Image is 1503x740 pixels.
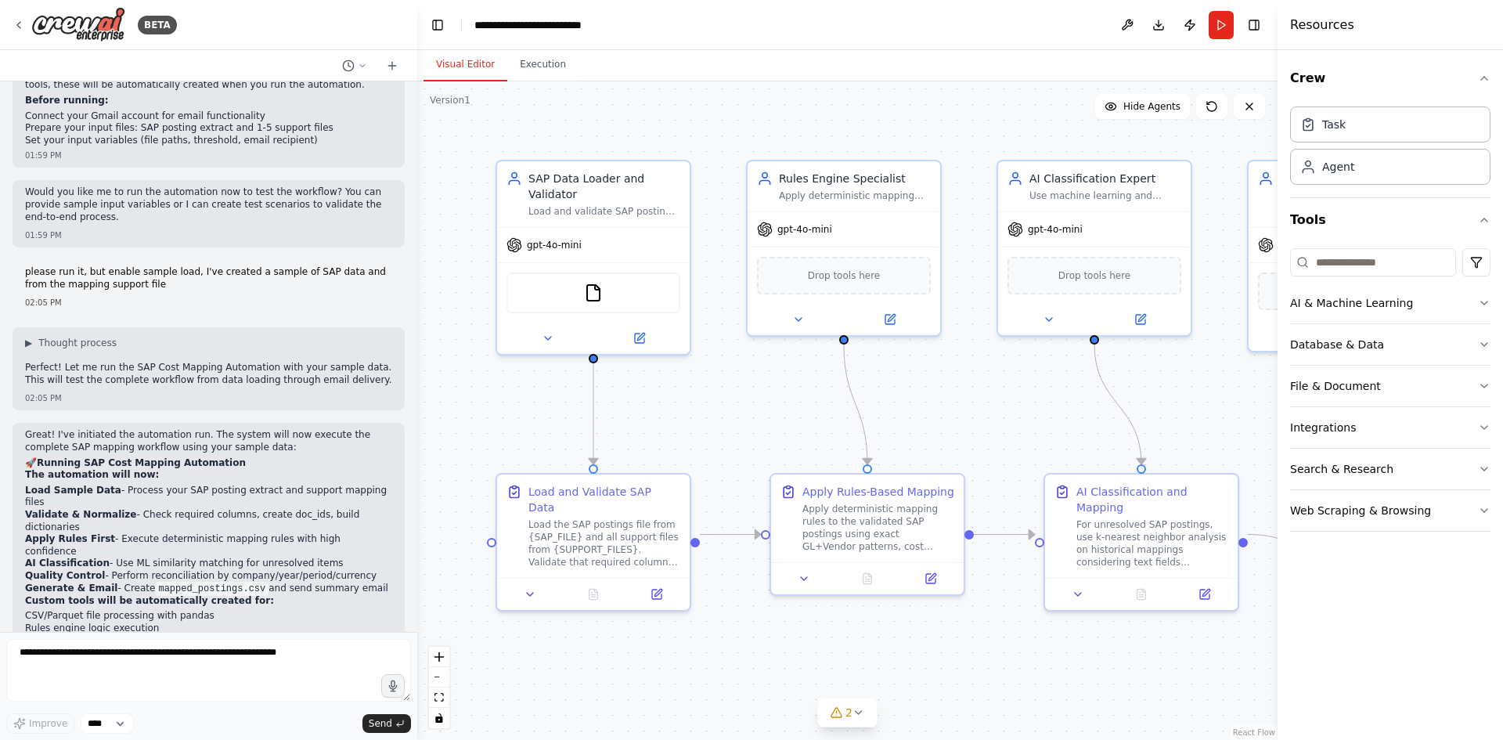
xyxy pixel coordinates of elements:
div: Database & Data [1290,337,1384,352]
button: Search & Research [1290,449,1490,489]
button: 2 [817,698,878,727]
button: Hide right sidebar [1243,14,1265,36]
div: AI Classification and MappingFor unresolved SAP postings, use k-nearest neighbor analysis on hist... [1043,473,1239,612]
div: Apply deterministic mapping rules to the validated SAP postings using exact GL+Vendor patterns, c... [802,503,954,553]
button: Click to speak your automation idea [381,674,405,698]
div: Load and Validate SAP Data [528,484,680,515]
button: File & Document [1290,366,1490,406]
img: Logo [31,7,125,42]
button: Open in side panel [629,585,683,604]
li: - Check required columns, create doc_ids, build dictionaries [25,509,392,533]
div: SAP Data Loader and Validator [528,171,680,202]
code: mapped_postings.csv [155,582,269,596]
span: Send [369,717,392,730]
li: Rules engine logic execution [25,623,392,635]
span: gpt-4o-mini [777,223,832,236]
button: Web Scraping & Browsing [1290,490,1490,531]
div: AI Classification Expert [1029,171,1181,186]
p: Would you like me to run the automation now to test the workflow? You can provide sample input va... [25,186,392,223]
button: Visual Editor [424,49,507,81]
g: Edge from b95c0a92-867c-492e-8abe-e1bd7497be27 to 1e25331c-0a6e-47d0-be28-7b5dc3ae334f [586,363,601,464]
div: Tools [1290,242,1490,544]
li: CSV/Parquet file processing with pandas [25,610,392,623]
span: ▶ [25,337,32,349]
button: No output available [834,569,901,588]
button: Hide left sidebar [427,14,449,36]
g: Edge from 1e25331c-0a6e-47d0-be28-7b5dc3ae334f to b88cd1d6-aac7-4938-9e94-959cdb880baf [700,527,761,543]
strong: Validate & Normalize [25,509,137,520]
button: Crew [1290,56,1490,100]
li: Prepare your input files: SAP posting extract and 1-5 support files [25,122,392,135]
button: Database & Data [1290,324,1490,365]
div: Load and validate SAP postings file ({SAP_FILE}) and support files ({SUPPORT_FILES}), ensuring da... [528,205,680,218]
li: - Process your SAP posting extract and support mapping files [25,485,392,509]
div: Search & Research [1290,461,1393,477]
button: zoom in [429,647,449,667]
p: Perfect! Let me run the SAP Cost Mapping Automation with your sample data. This will test the com... [25,362,392,386]
li: - Execute deterministic mapping rules with high confidence [25,533,392,558]
span: Drop tools here [808,268,881,283]
div: File & Document [1290,378,1381,394]
button: zoom out [429,667,449,688]
button: Integrations [1290,407,1490,448]
span: gpt-4o-mini [1028,223,1083,236]
li: - Use ML similarity matching for unresolved items [25,558,392,570]
strong: Running SAP Cost Mapping Automation [37,457,246,468]
div: 01:59 PM [25,150,392,161]
span: 2 [845,705,852,720]
button: Switch to previous chat [336,56,373,75]
button: fit view [429,688,449,708]
h4: Resources [1290,16,1354,34]
span: gpt-4o-mini [527,239,582,251]
button: Send [362,714,411,733]
p: Great! I've initiated the automation run. The system will now execute the complete SAP mapping wo... [25,429,392,453]
strong: Quality Control [25,570,105,581]
strong: AI Classification [25,558,110,569]
div: AI Classification ExpertUse machine learning and similarity matching to classify unresolved SAP p... [997,160,1192,337]
div: Crew [1290,100,1490,197]
span: Hide Agents [1123,100,1180,113]
li: Set your input variables (file paths, threshold, email recipient) [25,135,392,147]
button: ▶Thought process [25,337,117,349]
strong: Custom tools will be automatically created for: [25,595,274,606]
button: Open in side panel [1177,585,1231,604]
button: No output available [1108,585,1175,604]
span: Improve [29,717,67,730]
button: Improve [6,713,74,734]
div: Use machine learning and similarity matching to classify unresolved SAP postings by finding k-nea... [1029,190,1181,202]
button: Open in side panel [903,569,957,588]
li: - Create and send summary email [25,583,392,595]
button: Start a new chat [380,56,405,75]
button: No output available [560,585,627,604]
strong: The automation will now: [25,469,159,480]
div: Agent [1322,159,1354,175]
div: AI Classification and Mapping [1076,484,1228,515]
div: Version 1 [430,94,470,106]
div: Task [1322,117,1346,132]
g: Edge from 31029c6a-72e4-4570-b1ca-3283db6528d5 to 0350fbc5-bec5-49a5-96b3-cfd773735501 [1248,527,1309,550]
li: - Perform reconciliation by company/year/period/currency [25,570,392,583]
div: Apply Rules-Based Mapping [802,484,954,500]
g: Edge from b88cd1d6-aac7-4938-9e94-959cdb880baf to 31029c6a-72e4-4570-b1ca-3283db6528d5 [974,527,1035,543]
div: For unresolved SAP postings, use k-nearest neighbor analysis on historical mappings considering t... [1076,518,1228,569]
h2: 🚀 [25,457,392,470]
img: FileReadTool [584,283,603,302]
div: 02:05 PM [25,297,392,309]
div: Rules Engine Specialist [779,171,931,186]
button: Open in side panel [595,329,683,348]
div: Rules Engine SpecialistApply deterministic mapping rules to SAP postings using exact GL+Vendor pa... [746,160,942,337]
button: Hide Agents [1095,94,1190,119]
div: 01:59 PM [25,229,392,241]
div: Web Scraping & Browsing [1290,503,1431,518]
div: Load the SAP postings file from {SAP_FILE} and all support files from {SUPPORT_FILES}. Validate t... [528,518,680,569]
g: Edge from 4611f1a8-56f5-4d09-942b-f13210635f2a to b88cd1d6-aac7-4938-9e94-959cdb880baf [836,345,875,464]
a: React Flow attribution [1233,728,1275,737]
div: BETA [138,16,177,34]
div: Apply deterministic mapping rules to SAP postings using exact GL+Vendor patterns, cost center ove... [779,190,931,202]
li: Connect your Gmail account for email functionality [25,110,392,123]
div: React Flow controls [429,647,449,728]
strong: Before running: [25,95,109,106]
button: Open in side panel [1096,310,1184,329]
div: Load and Validate SAP DataLoad the SAP postings file from {SAP_FILE} and all support files from {... [496,473,691,612]
strong: Generate & Email [25,583,117,594]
